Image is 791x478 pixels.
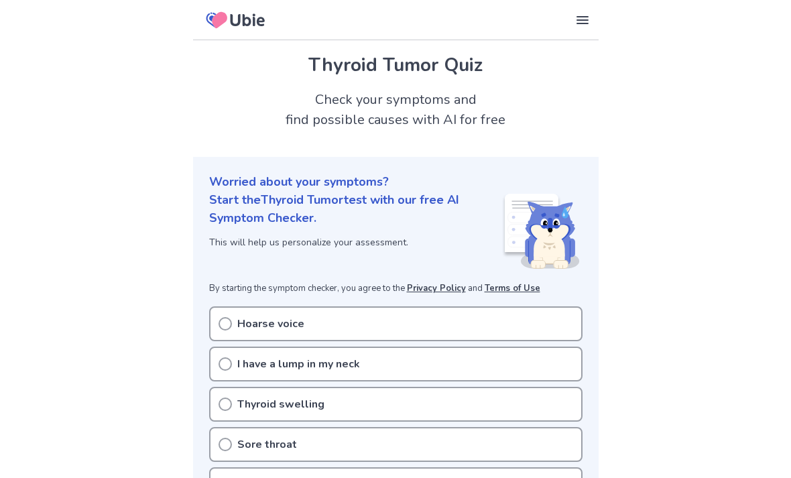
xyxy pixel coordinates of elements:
[209,191,502,227] p: Start the Thyroid Tumor test with our free AI Symptom Checker.
[209,173,583,191] p: Worried about your symptoms?
[237,356,360,372] p: I have a lump in my neck
[485,282,540,294] a: Terms of Use
[209,282,583,296] p: By starting the symptom checker, you agree to the and
[209,235,502,249] p: This will help us personalize your assessment.
[237,396,324,412] p: Thyroid swelling
[502,194,580,269] img: Shiba
[209,51,583,79] h1: Thyroid Tumor Quiz
[407,282,466,294] a: Privacy Policy
[237,436,297,453] p: Sore throat
[193,90,599,130] h2: Check your symptoms and find possible causes with AI for free
[237,316,304,332] p: Hoarse voice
